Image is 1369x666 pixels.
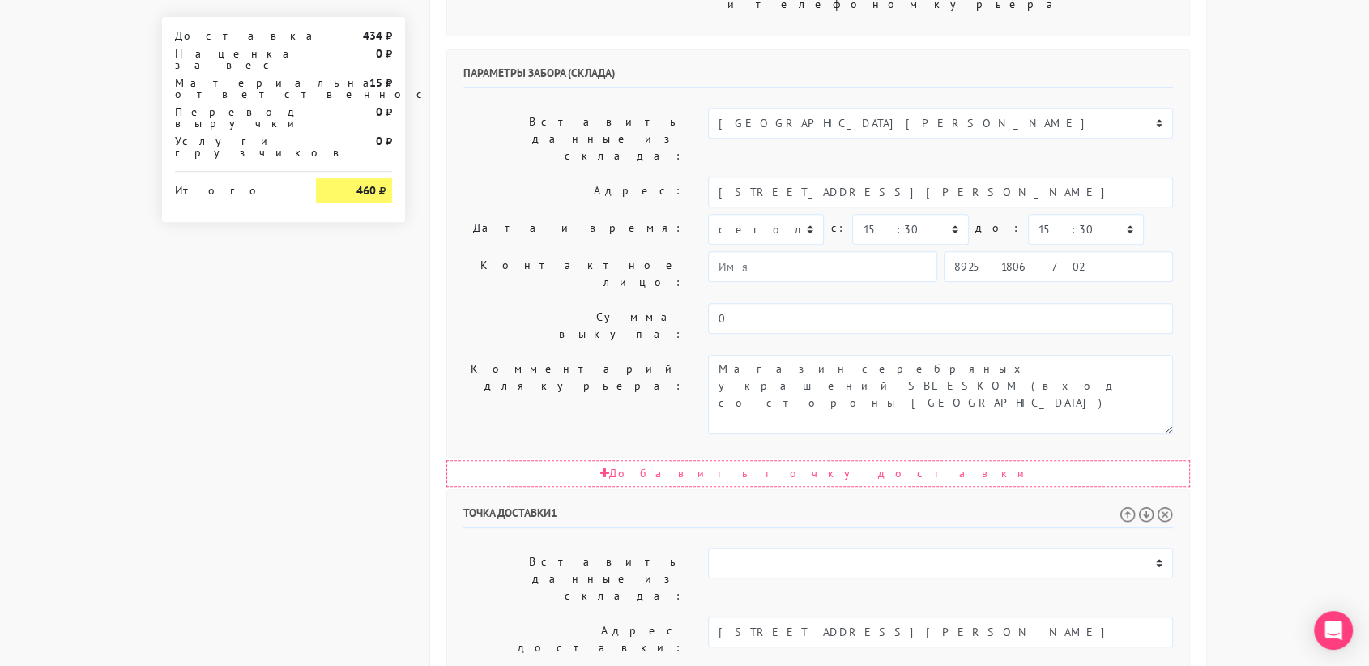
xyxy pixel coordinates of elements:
label: Адрес доставки: [451,617,696,662]
label: Вставить данные из склада: [451,108,696,170]
div: Итого [175,178,292,196]
strong: 0 [376,46,382,61]
strong: 434 [363,28,382,43]
strong: 15 [369,75,382,90]
label: Вставить данные из склада: [451,548,696,610]
label: до: [975,214,1021,242]
div: Перевод выручки [163,106,304,129]
div: Open Intercom Messenger [1314,611,1353,650]
input: Телефон [944,251,1173,282]
h6: Параметры забора (склада) [463,66,1173,88]
input: Имя [708,251,937,282]
h6: Точка доставки [463,506,1173,528]
strong: 0 [376,134,382,148]
strong: 0 [376,105,382,119]
label: Контактное лицо: [451,251,696,297]
label: Адрес: [451,177,696,207]
div: Материальная ответственность [163,77,304,100]
label: Сумма выкупа: [451,303,696,348]
label: Комментарий для курьера: [451,355,696,434]
strong: 460 [356,183,376,198]
div: Наценка за вес [163,48,304,70]
span: 1 [551,506,557,520]
div: Услуги грузчиков [163,135,304,158]
div: Доставка [163,30,304,41]
label: c: [830,214,846,242]
label: Дата и время: [451,214,696,245]
div: Добавить точку доставки [446,460,1190,487]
